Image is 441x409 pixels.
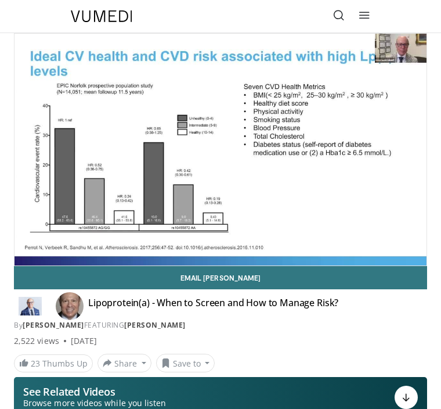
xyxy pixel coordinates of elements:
[14,320,427,331] div: By FEATURING
[14,354,93,372] a: 23 Thumbs Up
[71,10,132,22] img: VuMedi Logo
[124,320,186,330] a: [PERSON_NAME]
[15,34,426,266] video-js: Video Player
[14,266,427,289] a: Email [PERSON_NAME]
[31,358,40,369] span: 23
[23,386,166,397] p: See Related Videos
[97,354,151,372] button: Share
[71,335,97,347] div: [DATE]
[14,297,46,315] img: Dr. Robert S. Rosenson
[23,397,166,409] span: Browse more videos while you listen
[56,292,84,320] img: Avatar
[88,297,338,315] h4: Lipoprotein(a) - When to Screen and How to Manage Risk?
[23,320,84,330] a: [PERSON_NAME]
[14,335,59,347] span: 2,522 views
[156,354,215,372] button: Save to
